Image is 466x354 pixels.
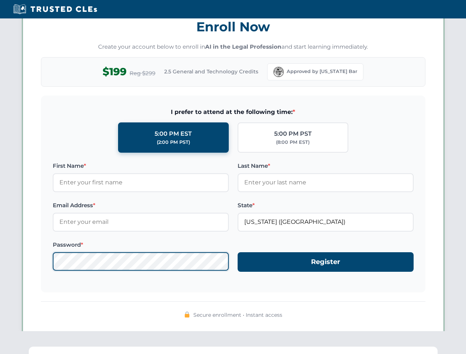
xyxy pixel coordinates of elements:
[130,69,155,78] span: Reg $299
[53,107,414,117] span: I prefer to attend at the following time:
[157,139,190,146] div: (2:00 PM PST)
[273,67,284,77] img: Florida Bar
[164,67,258,76] span: 2.5 General and Technology Credits
[238,162,414,170] label: Last Name
[53,213,229,231] input: Enter your email
[238,213,414,231] input: Florida (FL)
[274,129,312,139] div: 5:00 PM PST
[11,4,99,15] img: Trusted CLEs
[103,63,127,80] span: $199
[238,173,414,192] input: Enter your last name
[53,201,229,210] label: Email Address
[287,68,357,75] span: Approved by [US_STATE] Bar
[53,240,229,249] label: Password
[41,15,425,38] h3: Enroll Now
[205,43,282,50] strong: AI in the Legal Profession
[276,139,310,146] div: (8:00 PM EST)
[238,252,414,272] button: Register
[41,43,425,51] p: Create your account below to enroll in and start learning immediately.
[184,312,190,317] img: 🔒
[53,173,229,192] input: Enter your first name
[155,129,192,139] div: 5:00 PM EST
[193,311,282,319] span: Secure enrollment • Instant access
[53,162,229,170] label: First Name
[238,201,414,210] label: State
